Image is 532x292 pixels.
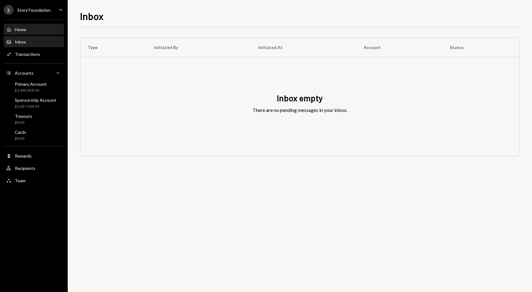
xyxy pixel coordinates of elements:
div: Recipients [15,166,35,171]
div: Sponsorship Account [15,97,56,103]
a: Inbox [4,36,64,47]
div: $1,027,504.70 [15,104,56,109]
th: Initiated By [147,38,251,57]
a: Treasury$0.00 [4,112,64,126]
div: Transactions [15,51,40,57]
div: Story Foundation [17,7,50,13]
div: $0.00 [15,120,32,125]
div: Inbox empty [277,92,323,104]
div: $1,460,928.50 [15,88,47,93]
a: Cards$0.00 [4,128,64,142]
div: $0.00 [15,136,26,141]
div: Team [15,178,26,183]
div: Inbox [15,39,26,44]
div: Primary Account [15,81,47,87]
div: Rewards [15,153,32,158]
a: Primary Account$1,460,928.50 [4,80,64,94]
a: Transactions [4,48,64,60]
div: S [4,5,14,15]
a: Rewards [4,150,64,161]
a: Accounts [4,67,64,78]
a: Home [4,24,64,35]
div: Home [15,27,26,32]
th: Initiated At [251,38,356,57]
th: Status [442,38,519,57]
a: Sponsorship Account$1,027,504.70 [4,96,64,110]
a: Team [4,175,64,186]
h1: Inbox [80,10,104,22]
div: Cards [15,130,26,135]
a: Recipients [4,162,64,174]
div: Accounts [15,70,34,76]
div: There are no pending messages in your inbox. [252,106,347,114]
th: Account [356,38,442,57]
div: Treasury [15,113,32,119]
th: Type [80,38,147,57]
